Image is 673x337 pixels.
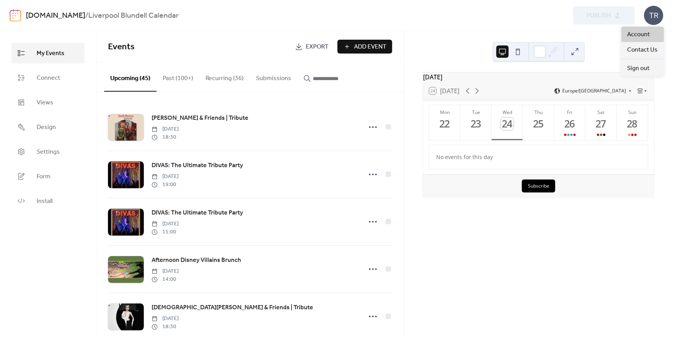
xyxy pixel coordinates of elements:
[152,255,241,265] a: Afternoon Disney Villains Brunch
[626,117,639,130] div: 28
[12,166,84,187] a: Form
[152,256,241,265] span: Afternoon Disney Villains Brunch
[152,208,243,218] span: DIVAS: The Ultimate Tribute Party
[37,172,51,181] span: Form
[152,315,179,323] span: [DATE]
[492,105,523,140] button: Wed24
[37,49,64,58] span: My Events
[627,64,650,73] span: Sign out
[152,220,179,228] span: [DATE]
[627,45,658,55] span: Contact Us
[104,62,157,92] button: Upcoming (45)
[12,191,84,211] a: Install
[494,109,521,116] div: Wed
[88,8,179,23] b: Liverpool Blundell Calendar
[644,6,663,25] div: TR
[152,208,243,218] a: DIVAS: The Ultimate Tribute Party
[37,74,60,83] span: Connect
[432,109,458,116] div: Mon
[289,40,334,54] a: Export
[152,114,248,123] span: [PERSON_NAME] & Friends | Tribute
[354,42,386,52] span: Add Event
[588,109,614,116] div: Sat
[470,117,482,130] div: 23
[152,173,179,181] span: [DATE]
[585,105,617,140] button: Sat27
[501,117,514,130] div: 24
[157,62,199,91] button: Past (100+)
[12,92,84,113] a: Views
[337,40,392,54] button: Add Event
[152,161,243,171] a: DIVAS: The Ultimate Tribute Party
[108,39,135,55] span: Events
[37,123,56,132] span: Design
[152,228,179,236] span: 11:00
[37,197,52,206] span: Install
[152,133,179,141] span: 18:30
[12,67,84,88] a: Connect
[250,62,297,91] button: Submissions
[619,109,646,116] div: Sun
[563,117,576,130] div: 26
[621,42,664,57] a: Contact Us
[152,181,179,189] span: 19:00
[152,275,179,283] span: 14:00
[532,117,545,130] div: 25
[439,117,451,130] div: 22
[525,109,552,116] div: Thu
[10,9,21,22] img: logo
[423,72,654,82] div: [DATE]
[306,42,329,52] span: Export
[523,105,554,140] button: Thu25
[522,179,555,193] button: Subscribe
[152,113,248,123] a: [PERSON_NAME] & Friends | Tribute
[85,8,88,23] b: /
[152,267,179,275] span: [DATE]
[627,30,650,39] span: Account
[621,27,664,42] a: Account
[37,148,60,157] span: Settings
[463,109,489,116] div: Tue
[12,43,84,64] a: My Events
[152,161,243,170] span: DIVAS: The Ultimate Tribute Party
[557,109,583,116] div: Fri
[152,303,313,312] span: [DEMOGRAPHIC_DATA][PERSON_NAME] & Friends | Tribute
[37,98,53,107] span: Views
[429,105,460,140] button: Mon22
[617,105,648,140] button: Sun28
[12,117,84,137] a: Design
[152,125,179,133] span: [DATE]
[199,62,250,91] button: Recurring (36)
[554,105,585,140] button: Fri26
[430,148,647,166] div: No events for this day
[460,105,492,140] button: Tue23
[12,141,84,162] a: Settings
[152,323,179,331] span: 18:30
[26,8,85,23] a: [DOMAIN_NAME]
[595,117,607,130] div: 27
[562,89,626,93] span: Europe/[GEOGRAPHIC_DATA]
[152,303,313,313] a: [DEMOGRAPHIC_DATA][PERSON_NAME] & Friends | Tribute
